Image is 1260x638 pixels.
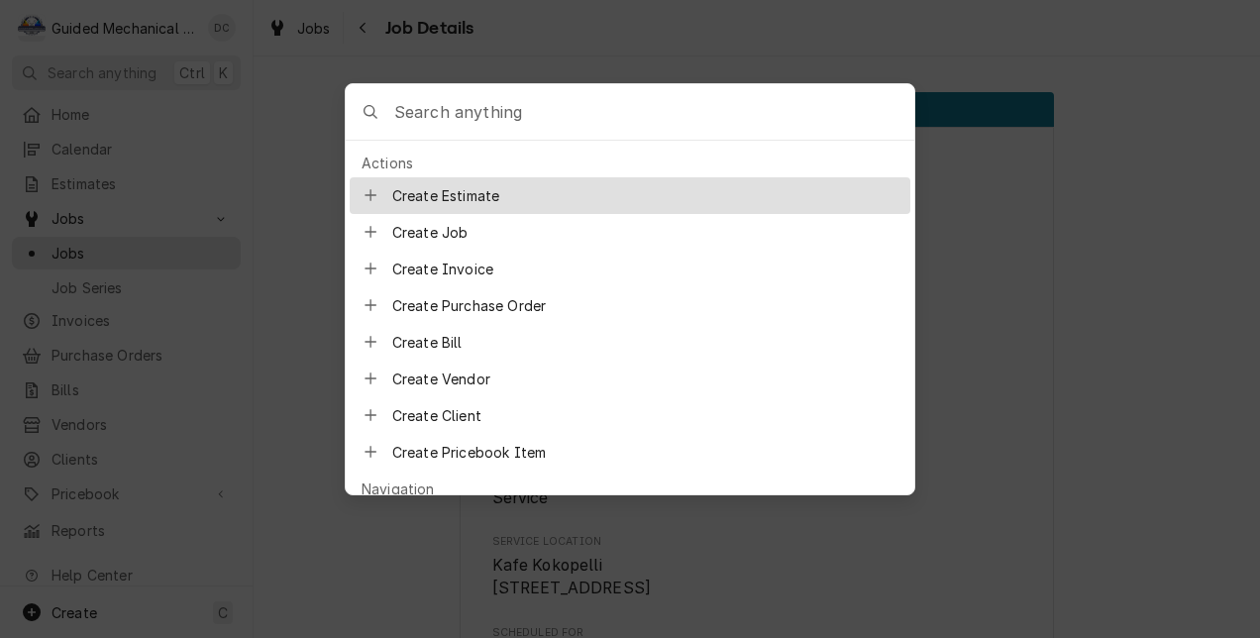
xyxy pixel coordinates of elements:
[394,84,914,140] input: Search anything
[392,259,898,279] span: Create Invoice
[392,442,898,463] span: Create Pricebook Item
[392,332,898,353] span: Create Bill
[350,149,910,177] div: Actions
[392,405,898,426] span: Create Client
[345,83,915,495] div: Global Command Menu
[392,185,898,206] span: Create Estimate
[392,295,898,316] span: Create Purchase Order
[392,369,898,389] span: Create Vendor
[392,222,898,243] span: Create Job
[350,475,910,503] div: Navigation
